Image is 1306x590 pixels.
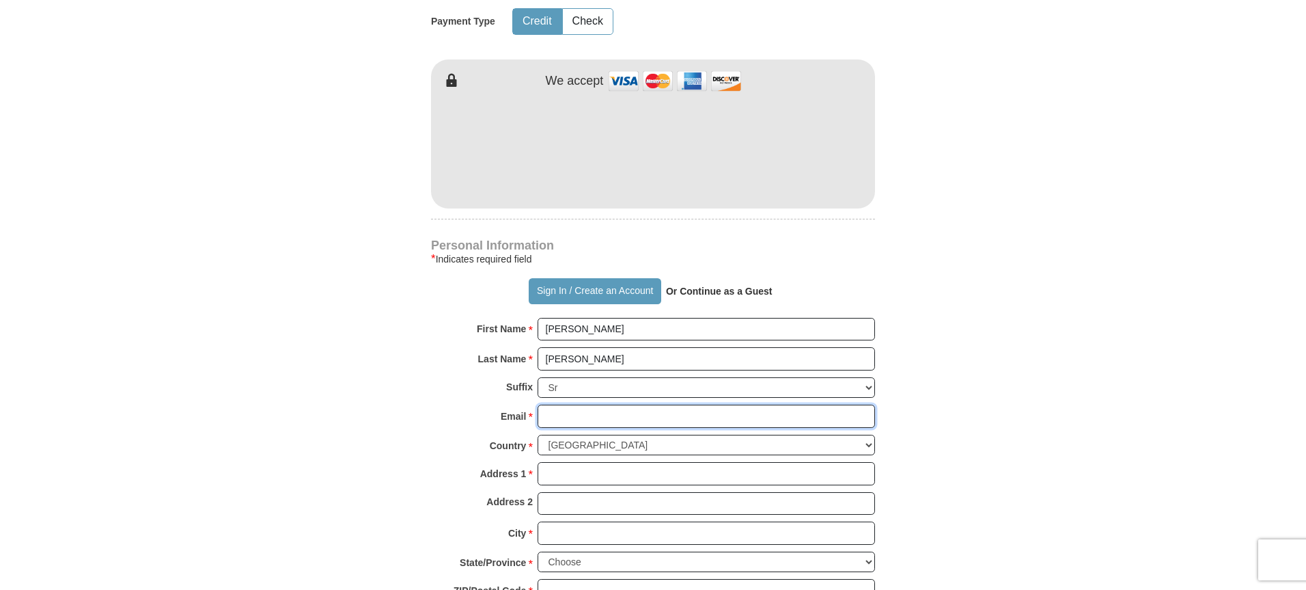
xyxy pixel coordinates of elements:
strong: First Name [477,319,526,338]
strong: Suffix [506,377,533,397]
h5: Payment Type [431,16,495,27]
strong: Last Name [478,349,527,368]
button: Sign In / Create an Account [529,278,661,304]
strong: Or Continue as a Guest [666,286,773,297]
h4: We accept [546,74,604,89]
strong: State/Province [460,553,526,572]
strong: Address 2 [486,492,533,511]
strong: Email [501,407,526,426]
strong: City [508,524,526,543]
strong: Country [490,436,527,455]
button: Credit [513,9,561,34]
strong: Address 1 [480,464,527,483]
button: Check [563,9,613,34]
img: credit cards accepted [607,66,743,96]
h4: Personal Information [431,240,875,251]
div: Indicates required field [431,251,875,267]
